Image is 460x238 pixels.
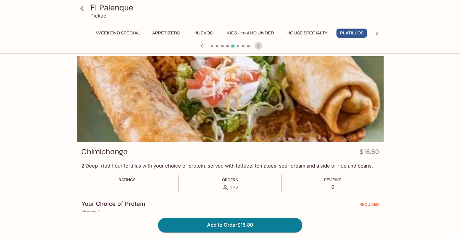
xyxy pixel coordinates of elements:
[119,177,136,182] span: Ratings
[149,29,183,38] button: Appetizers
[360,202,379,209] span: REQUIRED
[90,3,381,13] h3: El Palenque
[119,184,136,190] p: -
[158,218,302,232] button: Add to Order$16.80
[222,177,238,182] span: Orders
[283,29,331,38] button: House Specialty
[324,177,341,182] span: Reviews
[189,29,218,38] button: Huevos
[230,184,238,191] span: 132
[81,147,128,157] h3: Chimichanga
[360,147,379,159] h4: $16.80
[223,29,278,38] button: Kids - 10 and Under
[81,200,145,207] h4: Your Choice of Protein
[324,184,341,190] p: 0
[92,29,143,38] button: Weekend Special
[336,29,367,38] button: Platillos
[90,13,106,19] p: Pickup
[77,56,384,142] div: Chimichanga
[81,209,379,215] p: choose 1
[81,163,379,169] p: 2 Deep fried flour tortillas with your choice of protein, served with lettuce, tomatoes, sour cre...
